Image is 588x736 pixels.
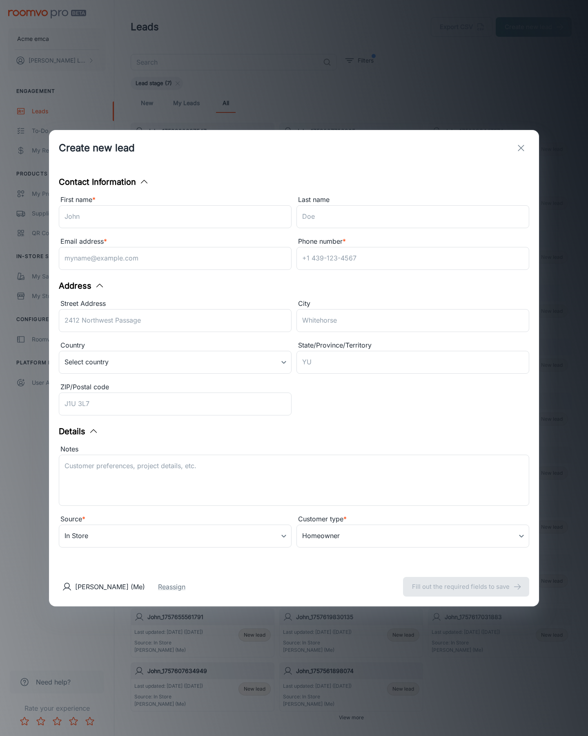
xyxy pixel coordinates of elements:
button: Contact Information [59,176,149,188]
div: State/Province/Territory [296,340,529,351]
button: Address [59,280,105,292]
div: Source [59,514,292,525]
div: Street Address [59,298,292,309]
button: exit [513,140,529,156]
input: J1U 3L7 [59,393,292,415]
p: [PERSON_NAME] (Me) [75,582,145,592]
div: In Store [59,525,292,548]
div: Notes [59,444,529,455]
input: Whitehorse [296,309,529,332]
div: Last name [296,195,529,205]
div: Homeowner [296,525,529,548]
div: Phone number [296,236,529,247]
input: 2412 Northwest Passage [59,309,292,332]
div: City [296,298,529,309]
input: Doe [296,205,529,228]
div: First name [59,195,292,205]
input: YU [296,351,529,374]
div: Customer type [296,514,529,525]
input: +1 439-123-4567 [296,247,529,270]
input: myname@example.com [59,247,292,270]
button: Details [59,425,98,438]
input: John [59,205,292,228]
div: Select country [59,351,292,374]
button: Reassign [158,582,185,592]
div: Email address [59,236,292,247]
h1: Create new lead [59,141,135,155]
div: ZIP/Postal code [59,382,292,393]
div: Country [59,340,292,351]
